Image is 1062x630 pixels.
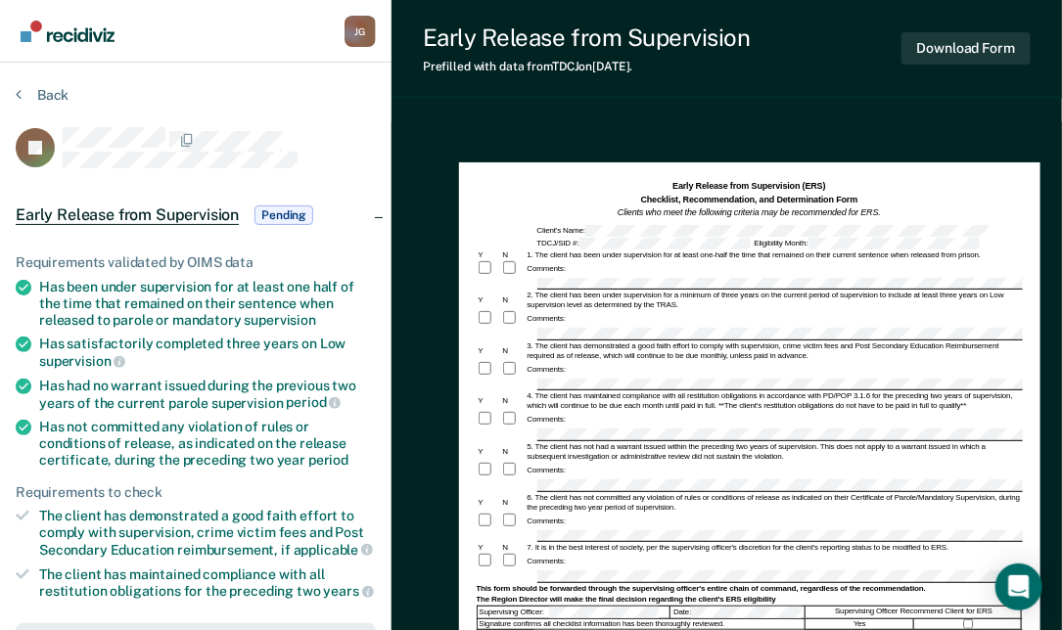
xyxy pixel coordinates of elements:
button: Download Form [901,32,1031,65]
div: 3. The client has demonstrated a good faith effort to comply with supervision, crime victim fees ... [526,341,1023,361]
div: Requirements to check [16,484,376,501]
span: Early Release from Supervision [16,205,239,225]
div: Has been under supervision for at least one half of the time that remained on their sentence when... [39,279,376,328]
div: Comments: [526,365,568,375]
div: 4. The client has maintained compliance with all restitution obligations in accordance with PD/PO... [526,391,1023,411]
div: Y [477,295,501,305]
div: N [501,346,526,356]
div: Y [477,543,501,553]
div: Comments: [526,517,568,526]
div: Early Release from Supervision [423,23,751,52]
div: Comments: [526,466,568,475]
div: Y [477,447,501,457]
div: Comments: [526,314,568,324]
div: 2. The client has been under supervision for a minimum of three years on the current period of su... [526,291,1023,310]
div: Client's Name: [535,225,992,237]
button: Back [16,86,69,104]
div: N [501,447,526,457]
div: Signature confirms all checklist information has been thoroughly reviewed. [478,619,807,629]
div: TDCJ/SID #: [535,238,753,249]
div: Has satisfactorily completed three years on Low [39,336,376,369]
span: supervision [39,353,125,369]
div: Comments: [526,415,568,425]
div: 6. The client has not committed any violation of rules or conditions of release as indicated on t... [526,493,1023,513]
div: Has not committed any violation of rules or conditions of release, as indicated on the release ce... [39,419,376,468]
span: period [308,452,348,468]
div: Requirements validated by OIMS data [16,254,376,271]
div: 7. It is in the best interest of society, per the supervising officer's discretion for the client... [526,543,1023,553]
div: Yes [807,619,914,629]
div: Eligibility Month: [753,238,982,249]
span: years [324,583,374,599]
div: The client has demonstrated a good faith effort to comply with supervision, crime victim fees and... [39,508,376,558]
span: supervision [245,312,316,328]
img: Recidiviz [21,21,115,42]
strong: Early Release from Supervision (ERS) [672,181,825,191]
div: Comments: [526,557,568,566]
div: N [501,295,526,305]
div: Supervising Officer: [478,607,671,618]
div: Comments: [526,264,568,274]
div: This form should be forwarded through the supervising officer's entire chain of command, regardle... [477,584,1023,594]
div: Y [477,346,501,356]
div: The client has maintained compliance with all restitution obligations for the preceding two [39,566,376,600]
div: J G [345,16,376,47]
div: 1. The client has been under supervision for at least one-half the time that remained on their cu... [526,250,1023,260]
span: period [286,394,341,410]
strong: Checklist, Recommendation, and Determination Form [641,195,858,204]
em: Clients who meet the following criteria may be recommended for ERS. [618,207,881,217]
span: Pending [254,205,313,225]
div: N [501,250,526,260]
div: Date: [671,607,806,618]
div: Y [477,396,501,406]
div: N [501,396,526,406]
div: Y [477,498,501,508]
div: Has had no warrant issued during the previous two years of the current parole supervision [39,378,376,411]
div: N [501,543,526,553]
div: Y [477,250,501,260]
button: Profile dropdown button [345,16,376,47]
div: 5. The client has not had a warrant issued within the preceding two years of supervision. This do... [526,442,1023,462]
span: applicable [294,542,373,558]
div: The Region Director will make the final decision regarding the client's ERS eligibility [477,595,1023,605]
div: Open Intercom Messenger [995,563,1042,610]
div: Supervising Officer Recommend Client for ERS [807,607,1022,618]
div: Prefilled with data from TDCJ on [DATE] . [423,60,751,73]
div: N [501,498,526,508]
